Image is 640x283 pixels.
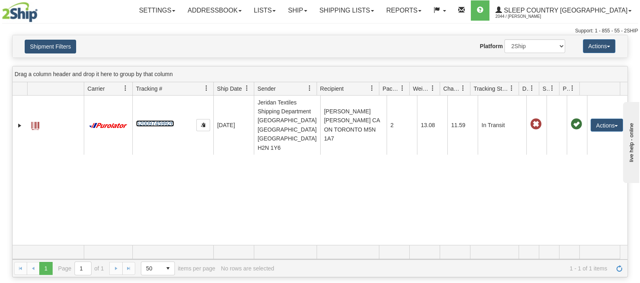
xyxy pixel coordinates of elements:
div: live help - online [6,7,75,13]
a: Charge filter column settings [456,81,470,95]
a: Reports [380,0,427,21]
span: items per page [141,262,215,275]
a: Sender filter column settings [303,81,317,95]
a: Lists [248,0,282,21]
span: Packages [383,85,400,93]
a: Packages filter column settings [395,81,409,95]
div: grid grouping header [13,66,627,82]
a: Refresh [613,262,626,275]
span: Page 1 [39,262,52,275]
span: 1 - 1 of 1 items [280,265,607,272]
label: Platform [480,42,503,50]
a: Ship Date filter column settings [240,81,254,95]
a: Expand [16,121,24,130]
td: 13.08 [417,96,447,155]
span: Page of 1 [58,262,104,275]
td: 2 [387,96,417,155]
span: Pickup Successfully created [570,119,582,130]
span: Charge [443,85,460,93]
span: Sleep Country [GEOGRAPHIC_DATA] [502,7,627,14]
td: Jeridan Textiles Shipping Department [GEOGRAPHIC_DATA] [GEOGRAPHIC_DATA] [GEOGRAPHIC_DATA] H2N 1Y6 [254,96,320,155]
span: Sender [257,85,276,93]
input: Page 1 [75,262,91,275]
td: [PERSON_NAME] [PERSON_NAME] CA ON TORONTO M5N 1A7 [320,96,387,155]
a: Addressbook [181,0,248,21]
a: Ship [282,0,313,21]
iframe: chat widget [621,100,639,183]
span: Tracking # [136,85,162,93]
td: 11.59 [447,96,478,155]
span: Pickup Status [563,85,570,93]
a: Weight filter column settings [426,81,440,95]
button: Copy to clipboard [196,119,210,131]
span: 2044 / [PERSON_NAME] [495,13,556,21]
a: Carrier filter column settings [119,81,132,95]
span: Late [530,119,541,130]
a: Shipping lists [313,0,380,21]
div: No rows are selected [221,265,274,272]
button: Actions [583,39,615,53]
a: Delivery Status filter column settings [525,81,539,95]
span: Weight [413,85,430,93]
span: Tracking Status [474,85,509,93]
span: Delivery Status [522,85,529,93]
a: 520097459926 [136,120,174,127]
img: 11 - Purolator [87,123,129,129]
a: Settings [133,0,181,21]
a: Tracking Status filter column settings [505,81,519,95]
img: logo2044.jpg [2,2,38,22]
span: 50 [146,264,157,272]
a: Recipient filter column settings [365,81,379,95]
span: Recipient [320,85,344,93]
div: Support: 1 - 855 - 55 - 2SHIP [2,28,638,34]
a: Sleep Country [GEOGRAPHIC_DATA] 2044 / [PERSON_NAME] [489,0,638,21]
a: Label [31,118,39,131]
span: Ship Date [217,85,242,93]
a: Shipment Issues filter column settings [545,81,559,95]
a: Pickup Status filter column settings [566,81,579,95]
span: Shipment Issues [542,85,549,93]
button: Actions [591,119,623,132]
span: select [162,262,174,275]
a: Tracking # filter column settings [200,81,213,95]
span: Carrier [87,85,105,93]
td: In Transit [478,96,526,155]
td: [DATE] [213,96,254,155]
span: Page sizes drop down [141,262,175,275]
button: Shipment Filters [25,40,76,53]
